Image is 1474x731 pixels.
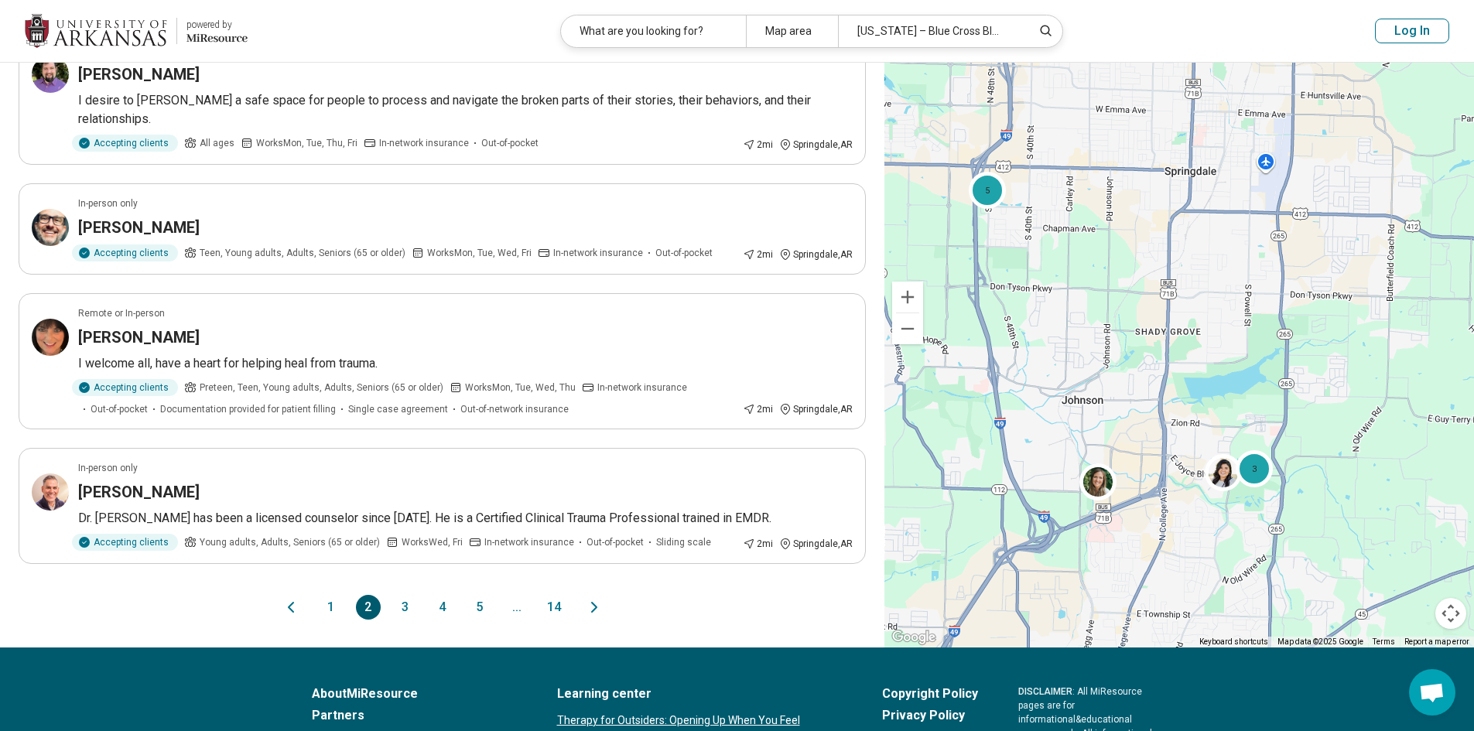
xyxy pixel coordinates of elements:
[78,91,853,128] p: I desire to [PERSON_NAME] a safe space for people to process and navigate the broken parts of the...
[200,535,380,549] span: Young adults, Adults, Seniors (65 or older)
[72,135,178,152] div: Accepting clients
[460,402,569,416] span: Out-of-network insurance
[779,537,853,551] div: Springdale , AR
[78,63,200,85] h3: [PERSON_NAME]
[743,138,773,152] div: 2 mi
[393,595,418,620] button: 3
[282,595,300,620] button: Previous page
[356,595,381,620] button: 2
[256,136,357,150] span: Works Mon, Tue, Thu, Fri
[200,381,443,395] span: Preteen, Teen, Young adults, Adults, Seniors (65 or older)
[78,481,200,503] h3: [PERSON_NAME]
[746,15,839,47] div: Map area
[892,282,923,313] button: Zoom in
[186,18,248,32] div: powered by
[312,685,517,703] a: AboutMiResource
[1277,637,1363,646] span: Map data ©2025 Google
[427,246,532,260] span: Works Mon, Tue, Wed, Fri
[888,627,939,647] a: Open this area in Google Maps (opens a new window)
[72,534,178,551] div: Accepting clients
[882,706,978,725] a: Privacy Policy
[655,246,713,260] span: Out-of-pocket
[743,248,773,261] div: 2 mi
[969,171,1006,208] div: 5
[467,595,492,620] button: 5
[557,685,842,703] a: Learning center
[553,246,643,260] span: In-network insurance
[779,402,853,416] div: Springdale , AR
[78,326,200,348] h3: [PERSON_NAME]
[312,706,517,725] a: Partners
[200,246,405,260] span: Teen, Young adults, Adults, Seniors (65 or older)
[597,381,687,395] span: In-network insurance
[160,402,336,416] span: Documentation provided for patient filling
[78,306,165,320] p: Remote or In-person
[1018,686,1072,697] span: DISCLAIMER
[585,595,604,620] button: Next page
[892,313,923,344] button: Zoom out
[25,12,167,50] img: University of Arkansas
[1236,449,1273,487] div: 3
[838,15,1023,47] div: [US_STATE] – Blue Cross Blue Shield
[78,509,853,528] p: Dr. [PERSON_NAME] has been a licensed counselor since [DATE]. He is a Certified Clinical Trauma P...
[402,535,463,549] span: Works Wed, Fri
[1375,19,1449,43] button: Log In
[656,535,711,549] span: Sliding scale
[91,402,148,416] span: Out-of-pocket
[882,685,978,703] a: Copyright Policy
[78,217,200,238] h3: [PERSON_NAME]
[78,196,138,210] p: In-person only
[504,595,529,620] span: ...
[319,595,344,620] button: 1
[200,136,234,150] span: All ages
[72,379,178,396] div: Accepting clients
[348,402,448,416] span: Single case agreement
[379,136,469,150] span: In-network insurance
[779,138,853,152] div: Springdale , AR
[465,381,576,395] span: Works Mon, Tue, Wed, Thu
[481,136,539,150] span: Out-of-pocket
[542,595,566,620] button: 14
[561,15,746,47] div: What are you looking for?
[430,595,455,620] button: 4
[1435,598,1466,629] button: Map camera controls
[779,248,853,261] div: Springdale , AR
[25,12,248,50] a: University of Arkansaspowered by
[1373,637,1395,646] a: Terms (opens in new tab)
[484,535,574,549] span: In-network insurance
[72,244,178,261] div: Accepting clients
[1409,669,1455,716] div: Open chat
[1404,637,1469,646] a: Report a map error
[1199,637,1268,647] button: Keyboard shortcuts
[743,402,773,416] div: 2 mi
[78,461,138,475] p: In-person only
[78,354,853,373] p: I welcome all, have a heart for helping heal from trauma.
[888,627,939,647] img: Google
[743,537,773,551] div: 2 mi
[587,535,644,549] span: Out-of-pocket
